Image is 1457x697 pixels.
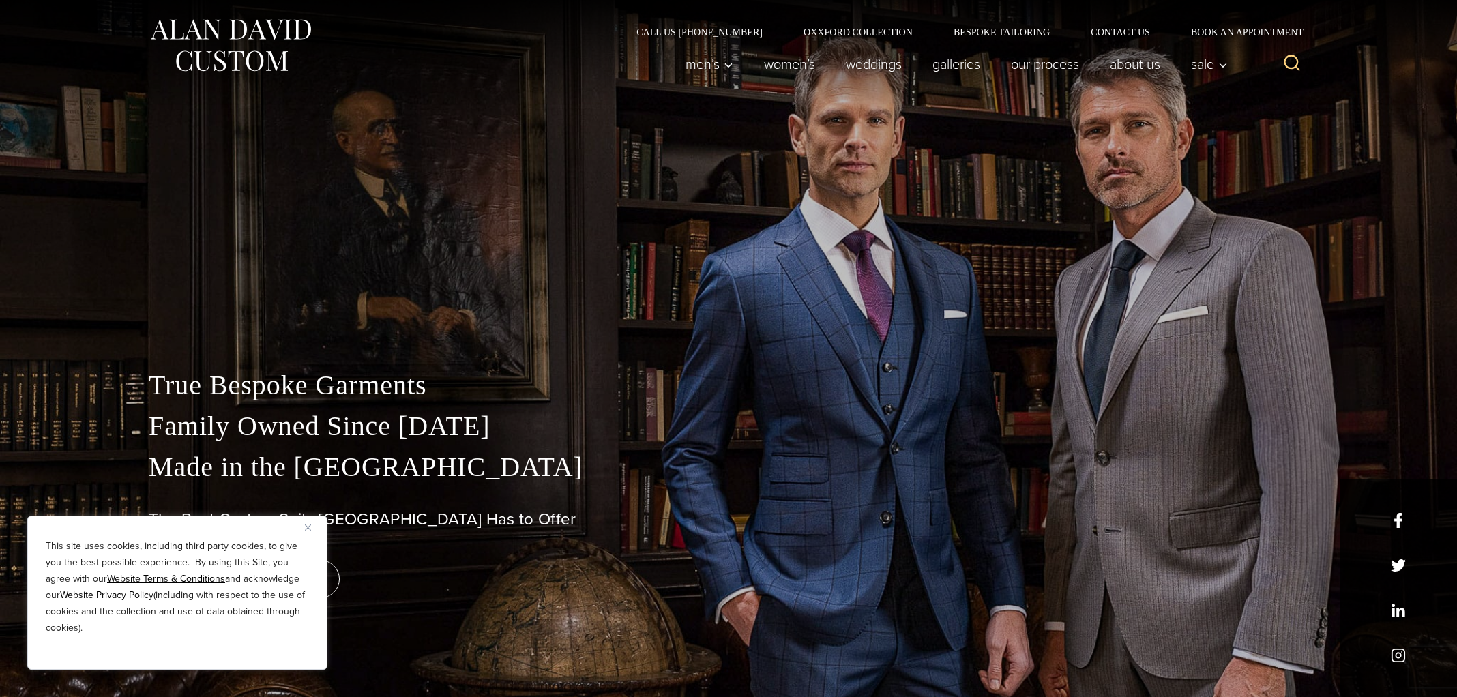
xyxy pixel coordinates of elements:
a: Website Terms & Conditions [107,572,225,586]
a: About Us [1095,50,1176,78]
a: linkedin [1391,603,1406,618]
a: Call Us [PHONE_NUMBER] [616,27,783,37]
a: Women’s [749,50,831,78]
a: Website Privacy Policy [60,588,153,602]
nav: Primary Navigation [671,50,1235,78]
a: Contact Us [1070,27,1171,37]
img: Alan David Custom [149,15,312,76]
a: Our Process [996,50,1095,78]
a: weddings [831,50,917,78]
img: Close [305,524,311,531]
h1: The Best Custom Suits [GEOGRAPHIC_DATA] Has to Offer [149,509,1308,529]
a: x/twitter [1391,558,1406,573]
a: Oxxford Collection [783,27,933,37]
a: Book an Appointment [1171,27,1308,37]
a: facebook [1391,513,1406,528]
p: This site uses cookies, including third party cookies, to give you the best possible experience. ... [46,538,309,636]
p: True Bespoke Garments Family Owned Since [DATE] Made in the [GEOGRAPHIC_DATA] [149,365,1308,488]
button: View Search Form [1276,48,1308,80]
a: Bespoke Tailoring [933,27,1070,37]
span: Men’s [686,57,733,71]
button: Close [305,519,321,535]
span: Sale [1191,57,1228,71]
a: instagram [1391,648,1406,663]
a: Galleries [917,50,996,78]
nav: Secondary Navigation [616,27,1308,37]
